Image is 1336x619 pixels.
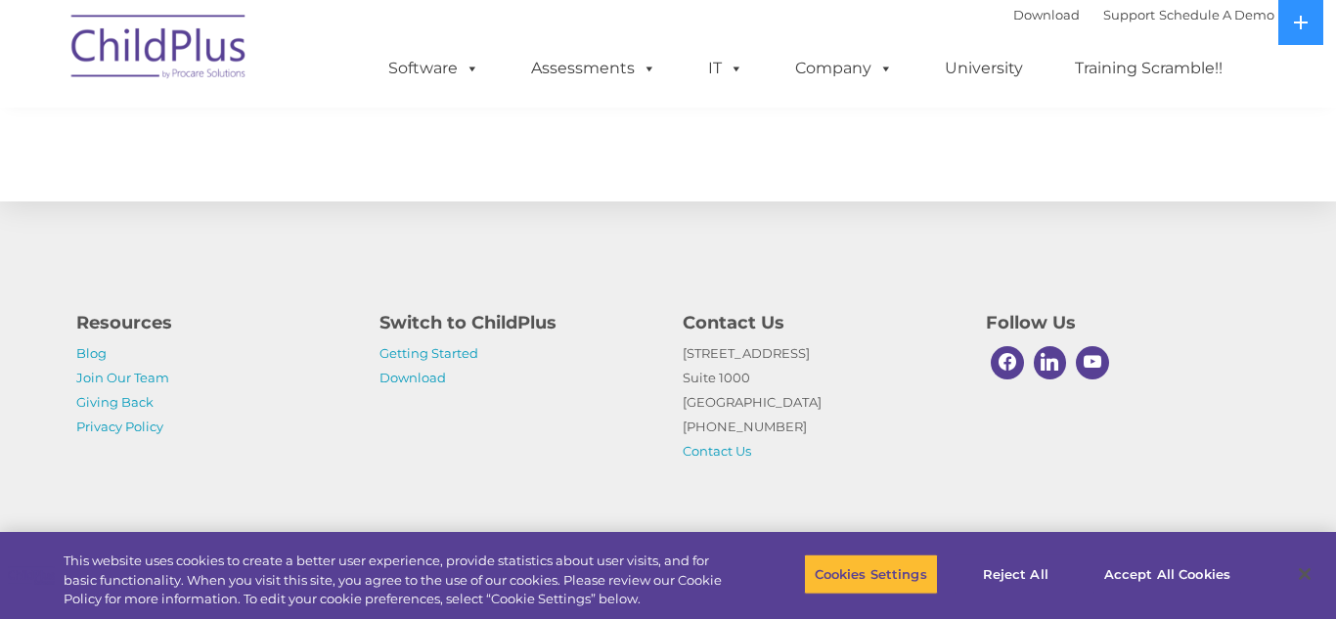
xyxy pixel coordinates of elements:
[76,419,163,434] a: Privacy Policy
[379,309,653,336] h4: Switch to ChildPlus
[379,345,478,361] a: Getting Started
[369,49,499,88] a: Software
[955,553,1077,595] button: Reject All
[76,370,169,385] a: Join Our Team
[1159,7,1274,22] a: Schedule A Demo
[76,309,350,336] h4: Resources
[76,345,107,361] a: Blog
[1013,7,1080,22] a: Download
[1071,341,1114,384] a: Youtube
[689,49,763,88] a: IT
[272,129,332,144] span: Last name
[804,553,938,595] button: Cookies Settings
[379,370,446,385] a: Download
[64,552,735,609] div: This website uses cookies to create a better user experience, provide statistics about user visit...
[683,309,957,336] h4: Contact Us
[776,49,913,88] a: Company
[1103,7,1155,22] a: Support
[1055,49,1242,88] a: Training Scramble!!
[76,394,154,410] a: Giving Back
[683,341,957,464] p: [STREET_ADDRESS] Suite 1000 [GEOGRAPHIC_DATA] [PHONE_NUMBER]
[1029,341,1072,384] a: Linkedin
[986,309,1260,336] h4: Follow Us
[986,341,1029,384] a: Facebook
[1283,553,1326,596] button: Close
[62,1,257,99] img: ChildPlus by Procare Solutions
[272,209,355,224] span: Phone number
[1093,553,1241,595] button: Accept All Cookies
[1013,7,1274,22] font: |
[683,443,751,459] a: Contact Us
[512,49,676,88] a: Assessments
[925,49,1043,88] a: University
